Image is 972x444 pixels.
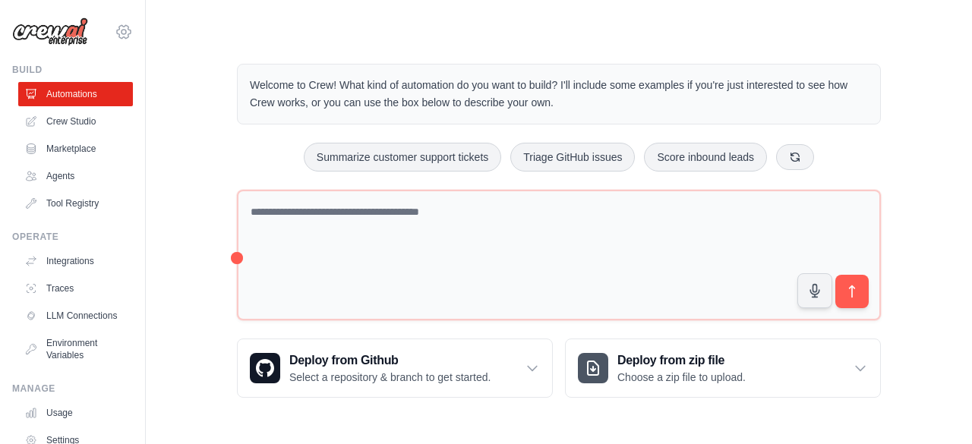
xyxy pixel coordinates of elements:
[18,276,133,301] a: Traces
[617,370,746,385] p: Choose a zip file to upload.
[510,143,635,172] button: Triage GitHub issues
[18,191,133,216] a: Tool Registry
[18,249,133,273] a: Integrations
[18,109,133,134] a: Crew Studio
[289,351,491,370] h3: Deploy from Github
[18,331,133,367] a: Environment Variables
[18,82,133,106] a: Automations
[12,231,133,243] div: Operate
[18,304,133,328] a: LLM Connections
[304,143,501,172] button: Summarize customer support tickets
[644,143,767,172] button: Score inbound leads
[12,17,88,46] img: Logo
[12,383,133,395] div: Manage
[18,164,133,188] a: Agents
[18,137,133,161] a: Marketplace
[250,77,868,112] p: Welcome to Crew! What kind of automation do you want to build? I'll include some examples if you'...
[617,351,746,370] h3: Deploy from zip file
[18,401,133,425] a: Usage
[289,370,491,385] p: Select a repository & branch to get started.
[12,64,133,76] div: Build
